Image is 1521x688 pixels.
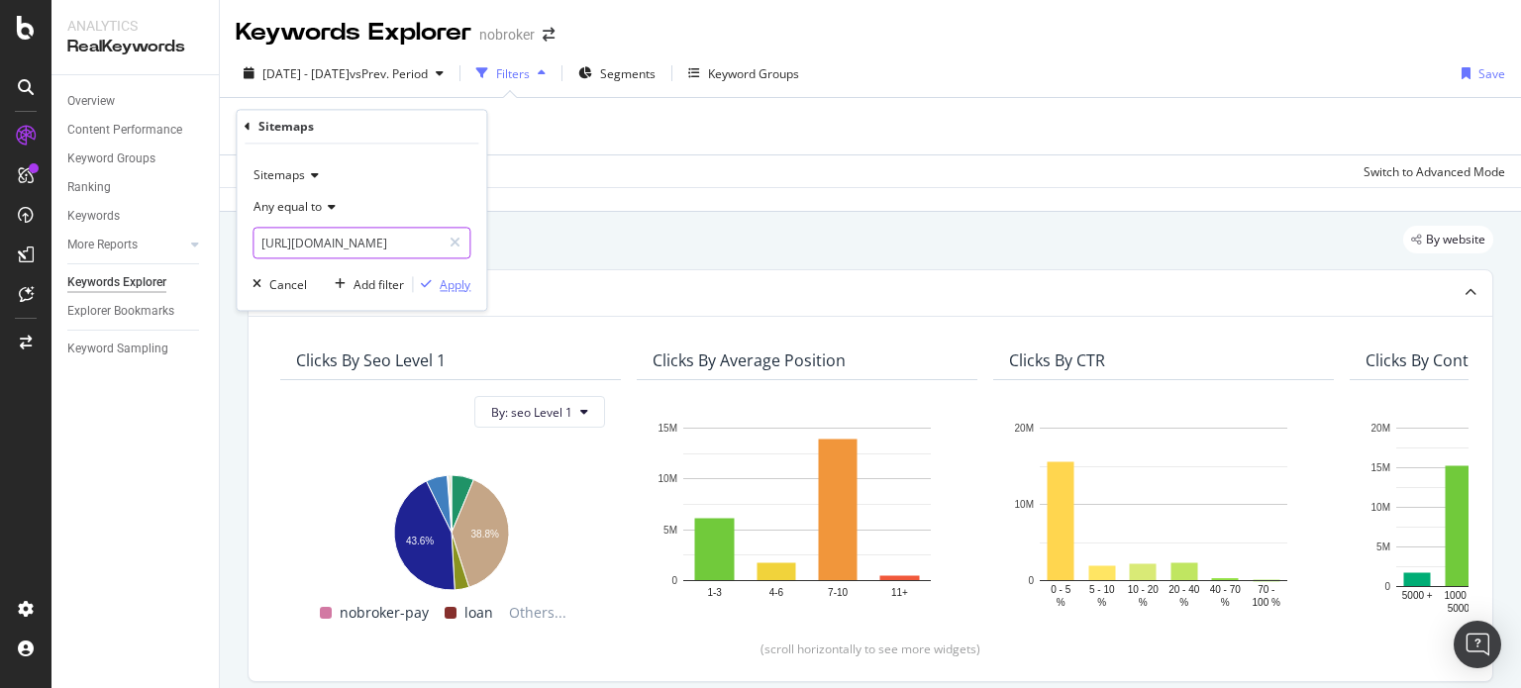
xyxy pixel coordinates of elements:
[1371,462,1390,473] text: 15M
[236,57,452,89] button: [DATE] - [DATE]vsPrev. Period
[471,529,499,540] text: 38.8%
[354,276,404,293] div: Add filter
[413,275,470,295] button: Apply
[1253,597,1280,608] text: 100 %
[1478,65,1505,82] div: Save
[1210,584,1242,595] text: 40 - 70
[67,339,168,359] div: Keyword Sampling
[653,418,962,610] svg: A chart.
[67,36,203,58] div: RealKeywords
[67,120,205,141] a: Content Performance
[67,91,115,112] div: Overview
[67,301,174,322] div: Explorer Bookmarks
[491,404,572,421] span: By: seo Level 1
[236,16,471,49] div: Keywords Explorer
[262,65,350,82] span: [DATE] - [DATE]
[1009,350,1105,370] div: Clicks By CTR
[1371,502,1390,513] text: 10M
[253,199,322,216] span: Any equal to
[67,91,205,112] a: Overview
[828,587,848,598] text: 7-10
[67,177,111,198] div: Ranking
[67,148,205,169] a: Keyword Groups
[1221,597,1230,608] text: %
[468,57,554,89] button: Filters
[659,423,677,434] text: 15M
[1376,541,1390,552] text: 5M
[1089,584,1115,595] text: 5 - 10
[1057,597,1065,608] text: %
[258,118,314,135] div: Sitemaps
[67,120,182,141] div: Content Performance
[707,587,722,598] text: 1-3
[253,167,305,184] span: Sitemaps
[67,272,166,293] div: Keywords Explorer
[440,276,470,293] div: Apply
[659,474,677,485] text: 10M
[708,65,799,82] div: Keyword Groups
[1356,155,1505,187] button: Switch to Advanced Mode
[496,65,530,82] div: Filters
[1445,590,1472,601] text: 1000 -
[296,465,605,593] svg: A chart.
[272,640,1469,657] div: (scroll horizontally to see more widgets)
[1168,584,1200,595] text: 20 - 40
[406,536,434,546] text: 43.6%
[1426,234,1485,246] span: By website
[350,65,428,82] span: vs Prev. Period
[67,235,185,255] a: More Reports
[296,350,446,370] div: Clicks By seo Level 1
[769,587,784,598] text: 4-6
[1364,163,1505,180] div: Switch to Advanced Mode
[67,206,205,227] a: Keywords
[1179,597,1188,608] text: %
[1051,584,1070,595] text: 0 - 5
[663,525,677,536] text: 5M
[1028,575,1034,586] text: 0
[1139,597,1148,608] text: %
[67,206,120,227] div: Keywords
[543,28,555,42] div: arrow-right-arrow-left
[67,177,205,198] a: Ranking
[1448,603,1470,614] text: 5000
[269,276,307,293] div: Cancel
[1258,584,1274,595] text: 70 -
[680,57,807,89] button: Keyword Groups
[464,601,493,625] span: loan
[1454,621,1501,668] div: Open Intercom Messenger
[671,575,677,586] text: 0
[479,25,535,45] div: nobroker
[1128,584,1160,595] text: 10 - 20
[1403,226,1493,253] div: legacy label
[1009,418,1318,610] svg: A chart.
[891,587,908,598] text: 11+
[1015,499,1034,510] text: 10M
[1454,57,1505,89] button: Save
[67,272,205,293] a: Keywords Explorer
[67,301,205,322] a: Explorer Bookmarks
[1015,423,1034,434] text: 20M
[501,601,574,625] span: Others...
[340,601,429,625] span: nobroker-pay
[1371,423,1390,434] text: 20M
[474,396,605,428] button: By: seo Level 1
[1097,597,1106,608] text: %
[1402,590,1433,601] text: 5000 +
[67,16,203,36] div: Analytics
[245,275,307,295] button: Cancel
[67,235,138,255] div: More Reports
[600,65,656,82] span: Segments
[67,339,205,359] a: Keyword Sampling
[327,275,404,295] button: Add filter
[570,57,663,89] button: Segments
[67,148,155,169] div: Keyword Groups
[1384,581,1390,592] text: 0
[653,350,846,370] div: Clicks By Average Position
